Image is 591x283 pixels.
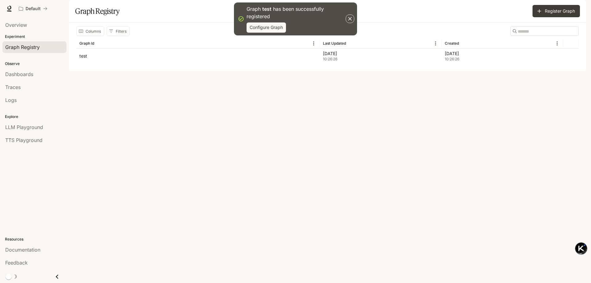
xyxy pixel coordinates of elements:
span: 10:26:26 [445,56,561,62]
button: Sort [95,39,104,48]
button: Select columns [76,26,104,36]
p: Graph has been successfully registered [247,5,344,20]
button: Menu [309,39,318,48]
div: Created [445,41,459,46]
p: [DATE] [445,51,561,57]
button: Sort [460,39,469,48]
p: test [79,53,87,59]
button: Menu [431,39,440,48]
button: Sort [347,39,356,48]
button: Configure Graph [247,22,286,33]
button: All workspaces [16,2,50,15]
p: test [262,6,271,12]
span: 10:26:26 [323,56,439,62]
button: Menu [553,39,562,48]
h1: Graph Registry [75,5,119,17]
div: Graph Id [79,41,94,46]
button: Show filters [107,26,130,36]
p: Default [26,6,41,11]
div: Last Updated [323,41,346,46]
button: Register Graph [533,5,580,17]
p: [DATE] [323,51,439,57]
div: Search [510,26,579,36]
